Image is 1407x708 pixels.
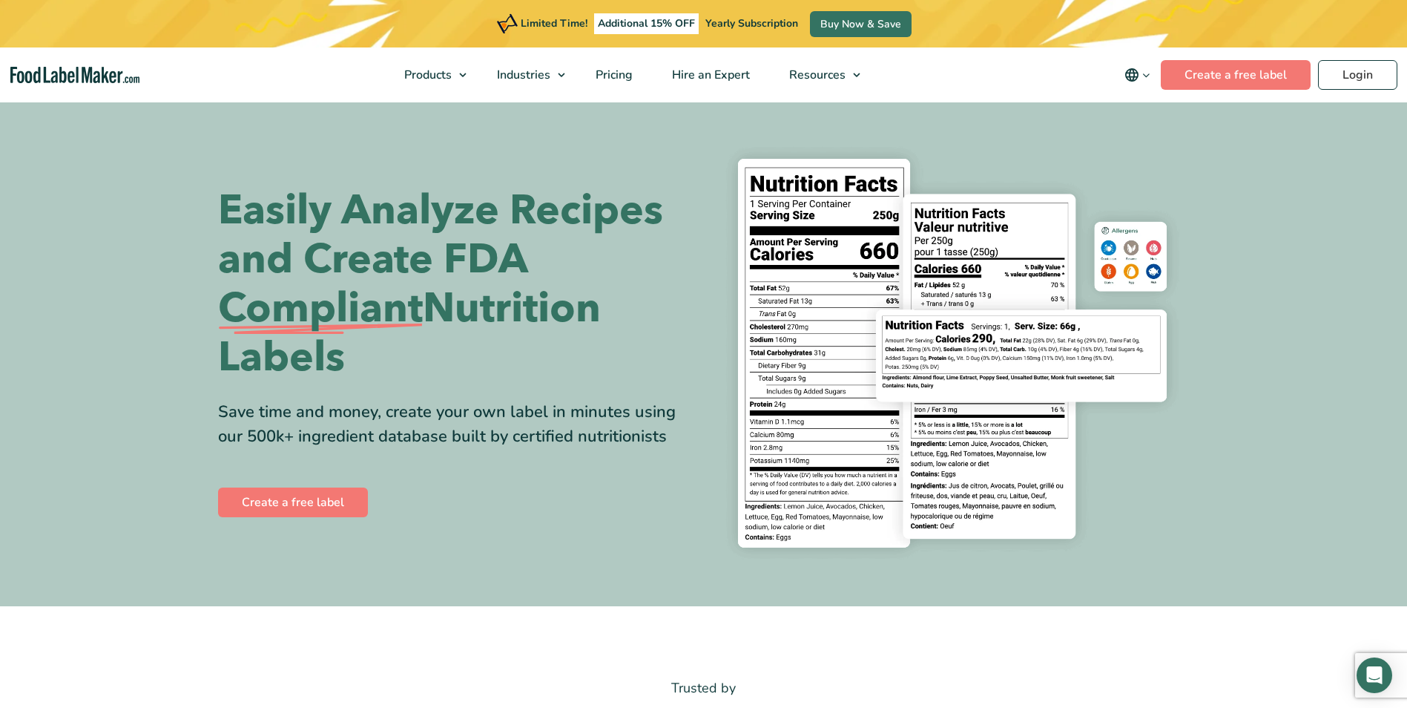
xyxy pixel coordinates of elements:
[705,16,798,30] span: Yearly Subscription
[591,67,634,83] span: Pricing
[218,284,423,333] span: Compliant
[810,11,912,37] a: Buy Now & Save
[218,400,693,449] div: Save time and money, create your own label in minutes using our 500k+ ingredient database built b...
[1318,60,1397,90] a: Login
[785,67,847,83] span: Resources
[594,13,699,34] span: Additional 15% OFF
[218,186,693,382] h1: Easily Analyze Recipes and Create FDA Nutrition Labels
[653,47,766,102] a: Hire an Expert
[576,47,649,102] a: Pricing
[218,488,368,517] a: Create a free label
[770,47,868,102] a: Resources
[1161,60,1311,90] a: Create a free label
[668,67,751,83] span: Hire an Expert
[385,47,474,102] a: Products
[492,67,552,83] span: Industries
[218,678,1190,699] p: Trusted by
[1357,658,1392,693] div: Open Intercom Messenger
[521,16,587,30] span: Limited Time!
[400,67,453,83] span: Products
[478,47,573,102] a: Industries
